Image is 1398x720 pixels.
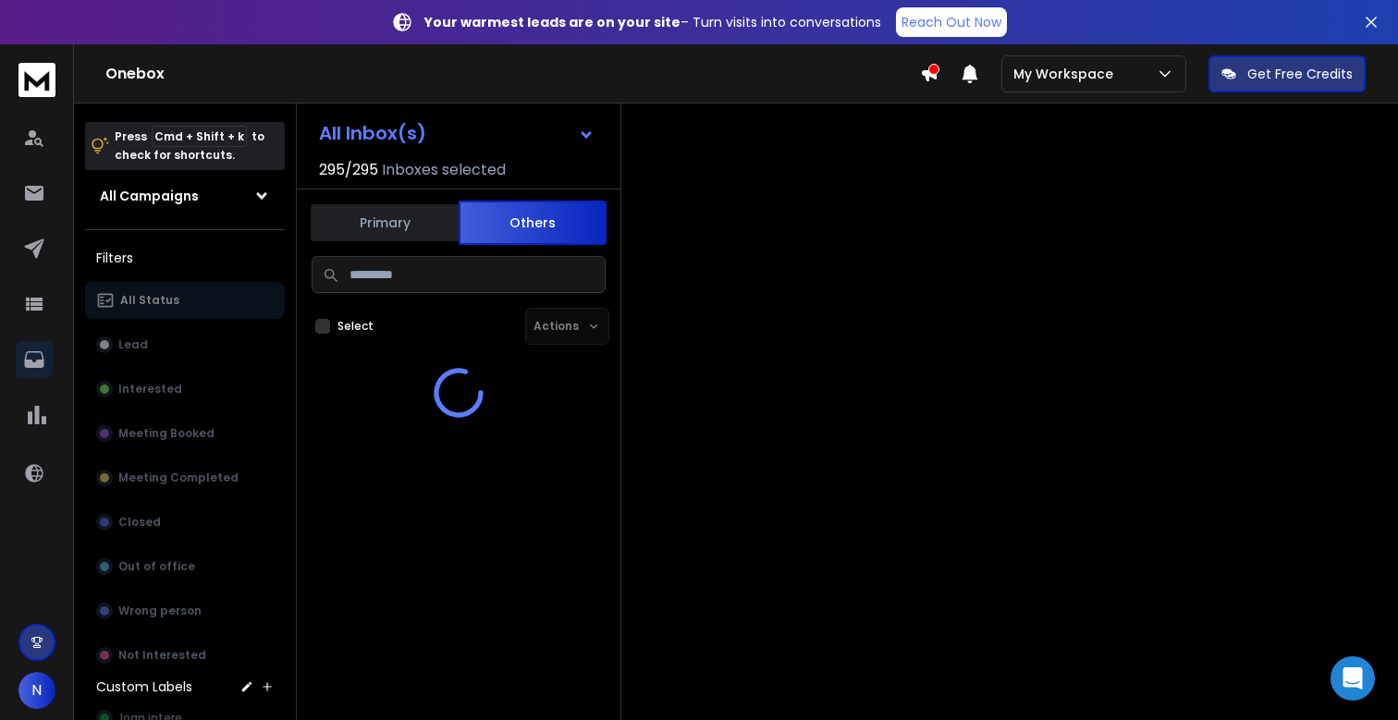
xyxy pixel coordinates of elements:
strong: Your warmest leads are on your site [424,13,681,31]
button: Others [459,201,607,245]
button: Primary [311,202,459,243]
h3: Custom Labels [96,677,192,696]
span: 295 / 295 [319,159,378,181]
label: Select [337,319,374,334]
h1: Onebox [105,63,920,85]
span: Cmd + Shift + k [152,126,247,147]
p: – Turn visits into conversations [424,13,881,31]
button: All Campaigns [85,177,285,214]
h1: All Campaigns [100,187,199,205]
button: N [18,672,55,709]
p: My Workspace [1013,65,1121,83]
h1: All Inbox(s) [319,124,426,142]
a: Reach Out Now [896,7,1007,37]
div: Open Intercom Messenger [1331,656,1375,701]
p: Press to check for shortcuts. [115,128,264,165]
p: Get Free Credits [1247,65,1353,83]
button: Get Free Credits [1208,55,1366,92]
h3: Filters [85,245,285,271]
h3: Inboxes selected [382,159,506,181]
button: All Inbox(s) [304,115,609,152]
img: logo [18,63,55,97]
p: Reach Out Now [901,13,1001,31]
